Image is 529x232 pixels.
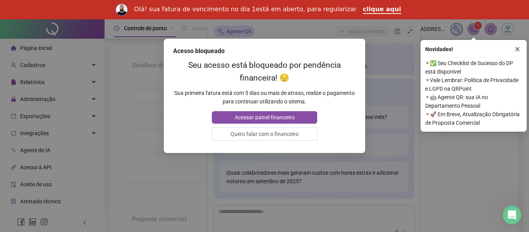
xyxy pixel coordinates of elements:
[425,59,522,76] span: ⚬ ✅ Seu Checklist de Sucesso do DP está disponível
[425,110,522,127] span: ⚬ 🚀 Em Breve, Atualização Obrigatória de Proposta Comercial
[173,46,356,56] div: Acesso bloqueado
[425,93,522,110] span: ⚬ 🤖 Agente QR: sua IA no Departamento Pessoal
[212,127,317,141] button: Quero falar com o financeiro
[134,5,357,13] div: Olá! sua fatura de vencimento no dia 1está em aberto, para regularizar
[173,59,356,84] h2: Seu acesso está bloqueado por pendência financeira! 😔
[235,113,295,122] span: Acessar painel financeiro
[115,3,128,16] img: Profile image for Rodolfo
[425,76,522,93] span: ⚬ Vale Lembrar: Política de Privacidade e LGPD na QRPoint
[425,45,453,53] span: Novidades !
[515,46,520,52] span: close
[212,111,317,124] button: Acessar painel financeiro
[503,206,521,224] iframe: Intercom live chat
[173,89,356,106] p: Sua primeira fatura está com 5 dias ou mais de atraso, realize o pagamento para continuar utiliza...
[363,5,401,14] a: clique aqui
